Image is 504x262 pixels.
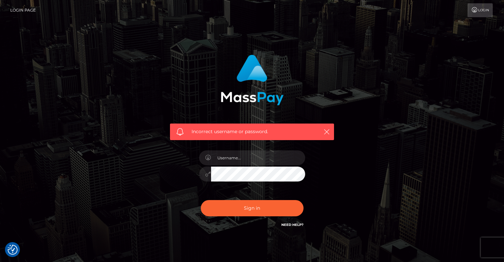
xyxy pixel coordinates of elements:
[8,245,18,255] img: Revisit consent button
[201,200,304,216] button: Sign in
[281,223,304,227] a: Need Help?
[221,55,284,105] img: MassPay Login
[10,3,36,17] a: Login Page
[8,245,18,255] button: Consent Preferences
[192,128,312,135] span: Incorrect username or password.
[211,150,305,165] input: Username...
[468,3,493,17] a: Login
